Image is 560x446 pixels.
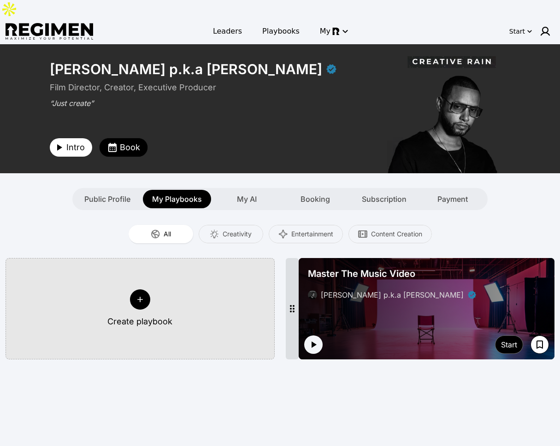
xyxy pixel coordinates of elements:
div: Film Director, Creator, Executive Producer [50,81,377,94]
button: Save [531,335,549,354]
span: Master The Music Video [308,267,415,280]
div: Start [501,339,517,350]
div: [PERSON_NAME] p.k.a [PERSON_NAME] [50,61,322,77]
a: Playbooks [257,23,305,40]
span: My [320,26,330,37]
button: Start [495,335,523,354]
button: Content Creation [348,225,432,243]
button: My AI [213,190,280,208]
span: Leaders [213,26,242,37]
img: Creativity [210,229,219,239]
span: Creativity [223,229,252,239]
span: My AI [237,194,257,205]
button: Entertainment [269,225,343,243]
button: Intro [50,138,92,157]
a: Leaders [207,23,248,40]
span: Content Creation [371,229,422,239]
span: Book [120,141,140,154]
button: Creativity [199,225,263,243]
button: Book [100,138,147,157]
button: Start [507,24,534,39]
span: My Playbooks [152,194,202,205]
img: user icon [540,26,551,37]
button: Payment [419,190,486,208]
button: Public Profile [74,190,141,208]
button: Play intro [304,335,323,354]
img: Content Creation [358,229,367,239]
div: [PERSON_NAME] p.k.a [PERSON_NAME] [321,289,464,300]
span: All [164,229,171,239]
div: Start [509,27,525,36]
button: All [129,225,193,243]
div: Verified partner - Julien Christian Lutz p.k.a Director X [467,290,477,299]
button: My Playbooks [143,190,211,208]
img: Regimen logo [6,23,93,40]
div: Create playbook [107,315,172,328]
span: Entertainment [291,229,333,239]
span: Payment [437,194,468,205]
span: Playbooks [262,26,300,37]
img: All [151,229,160,239]
span: Subscription [362,194,407,205]
button: Subscription [351,190,417,208]
button: Booking [282,190,348,208]
span: Public Profile [84,194,130,205]
img: avatar of Julien Christian Lutz p.k.a Director X [308,290,317,299]
img: Entertainment [278,229,288,239]
span: Intro [66,141,85,154]
button: Create playbook [6,258,275,359]
span: Booking [301,194,330,205]
div: Verified partner - Julien Christian Lutz p.k.a Director X [326,64,337,75]
button: My [314,23,353,40]
div: “Just create” [50,98,377,109]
